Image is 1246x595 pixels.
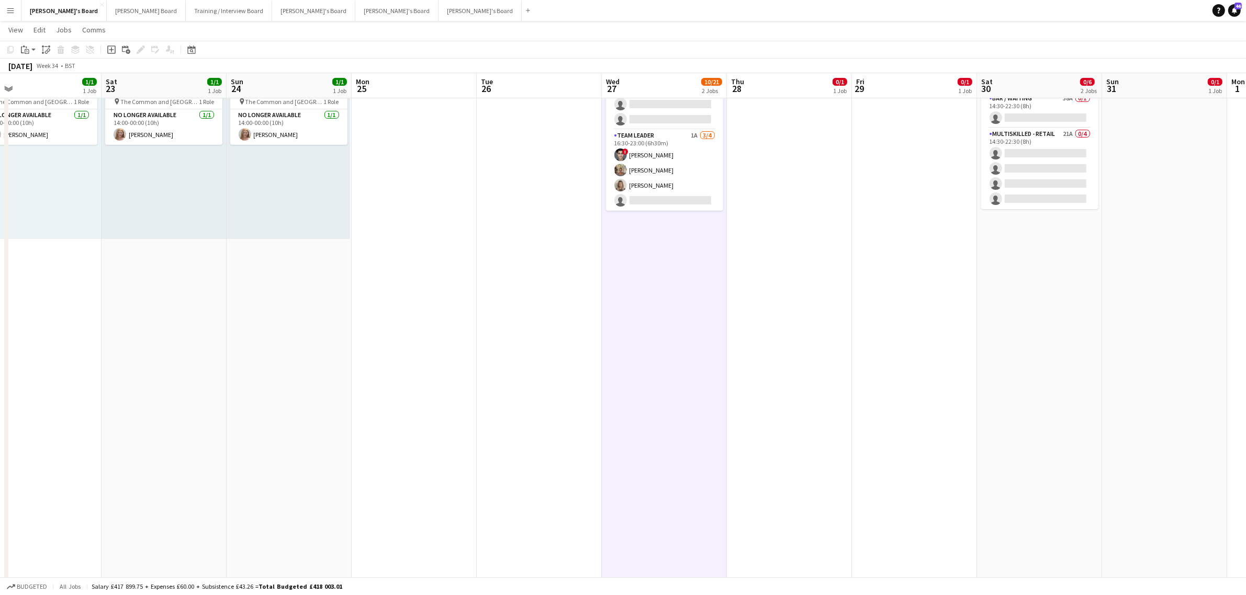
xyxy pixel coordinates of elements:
[1231,77,1245,86] span: Mon
[83,87,96,95] div: 1 Job
[272,1,355,21] button: [PERSON_NAME]'s Board
[199,98,214,106] span: 1 Role
[5,581,49,592] button: Budgeted
[606,130,723,211] app-card-role: TEAM LEADER1A3/416:30-23:00 (6h30m)![PERSON_NAME][PERSON_NAME][PERSON_NAME]
[58,582,83,590] span: All jobs
[105,109,222,145] app-card-role: No Longer Available1/114:00-00:00 (10h)[PERSON_NAME]
[33,25,46,35] span: Edit
[606,77,620,86] span: Wed
[82,78,97,86] span: 1/1
[1080,78,1095,86] span: 0/6
[1208,78,1222,86] span: 0/1
[981,128,1098,209] app-card-role: Multiskilled - Retail21A0/414:30-22:30 (8h)
[332,78,347,86] span: 1/1
[4,23,27,37] a: View
[92,582,342,590] div: Salary £417 899.75 + Expenses £60.00 + Subsistence £43.26 =
[74,98,89,106] span: 1 Role
[1208,87,1222,95] div: 1 Job
[981,56,1098,209] app-job-card: 14:30-22:30 (8h)0/5(5) [GEOGRAPHIC_DATA] [STREET_ADDRESS]2 RolesBar / Waiting38A0/114:30-22:30 (8...
[355,1,439,21] button: [PERSON_NAME]'s Board
[1105,83,1119,95] span: 31
[52,23,76,37] a: Jobs
[604,83,620,95] span: 27
[479,83,493,95] span: 26
[230,84,347,145] app-job-card: 14:00-00:00 (10h) (Mon)1/1 The Common and [GEOGRAPHIC_DATA], [GEOGRAPHIC_DATA], [GEOGRAPHIC_DATA]...
[82,25,106,35] span: Comms
[207,78,222,86] span: 1/1
[729,83,744,95] span: 28
[622,148,628,155] span: !
[980,83,993,95] span: 30
[1106,77,1119,86] span: Sun
[230,109,347,145] app-card-role: No Longer Available1/114:00-00:00 (10h)[PERSON_NAME]
[856,77,865,86] span: Fri
[1234,3,1242,9] span: 46
[958,87,972,95] div: 1 Job
[8,25,23,35] span: View
[106,77,117,86] span: Sat
[104,83,117,95] span: 23
[731,77,744,86] span: Thu
[324,98,339,106] span: 1 Role
[958,78,972,86] span: 0/1
[35,62,61,70] span: Week 34
[701,78,722,86] span: 10/21
[8,61,32,71] div: [DATE]
[78,23,110,37] a: Comms
[259,582,342,590] span: Total Budgeted £418 003.01
[21,1,107,21] button: [PERSON_NAME]'s Board
[56,25,72,35] span: Jobs
[245,98,324,106] span: The Common and [GEOGRAPHIC_DATA], [GEOGRAPHIC_DATA], [GEOGRAPHIC_DATA]
[1228,4,1241,17] a: 46
[439,1,522,21] button: [PERSON_NAME]'s Board
[606,56,723,211] app-job-card: 16:30-23:00 (6h30m)10/20Salon Privé - Absolute Taste Salon Privé, [GEOGRAPHIC_DATA]3 Roles TEAM L...
[208,87,221,95] div: 1 Job
[105,84,222,145] app-job-card: 14:00-00:00 (10h) (Sun)1/1 The Common and [GEOGRAPHIC_DATA], [GEOGRAPHIC_DATA], [GEOGRAPHIC_DATA]...
[981,93,1098,128] app-card-role: Bar / Waiting38A0/114:30-22:30 (8h)
[981,77,993,86] span: Sat
[833,87,847,95] div: 1 Job
[356,77,369,86] span: Mon
[29,23,50,37] a: Edit
[231,77,243,86] span: Sun
[65,62,75,70] div: BST
[107,1,186,21] button: [PERSON_NAME] Board
[17,583,47,590] span: Budgeted
[120,98,199,106] span: The Common and [GEOGRAPHIC_DATA], [GEOGRAPHIC_DATA], [GEOGRAPHIC_DATA]
[702,87,722,95] div: 2 Jobs
[481,77,493,86] span: Tue
[229,83,243,95] span: 24
[333,87,346,95] div: 1 Job
[1081,87,1097,95] div: 2 Jobs
[855,83,865,95] span: 29
[833,78,847,86] span: 0/1
[1230,83,1245,95] span: 1
[354,83,369,95] span: 25
[186,1,272,21] button: Training / Interview Board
